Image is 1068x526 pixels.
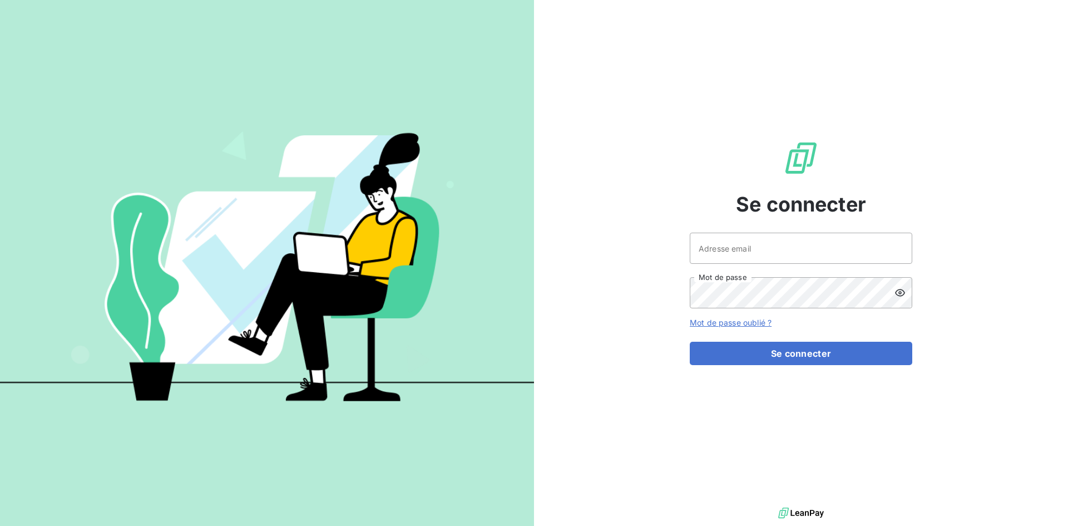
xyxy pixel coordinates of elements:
[783,140,819,176] img: Logo LeanPay
[690,318,772,327] a: Mot de passe oublié ?
[690,342,912,365] button: Se connecter
[736,189,866,219] span: Se connecter
[690,233,912,264] input: placeholder
[778,505,824,522] img: logo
